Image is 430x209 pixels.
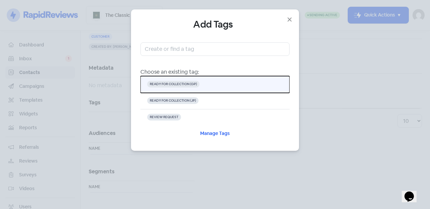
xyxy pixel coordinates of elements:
div: Choose an existing tag: [140,68,290,76]
span: READY FOR COLLECTION (GP) [147,81,200,88]
span: REVIEW REQUEST [147,114,181,120]
h4: Add Tags [140,19,290,30]
button: READY FOR COLLECTION (GP) [140,76,290,93]
span: READY FOR COLLECTION (JP) [147,97,199,104]
button: REVIEW REQUEST [140,109,290,126]
iframe: chat widget [402,182,423,202]
input: Create or find a tag [140,42,290,56]
button: READY FOR COLLECTION (JP) [140,93,290,109]
button: Manage Tags [195,126,235,141]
